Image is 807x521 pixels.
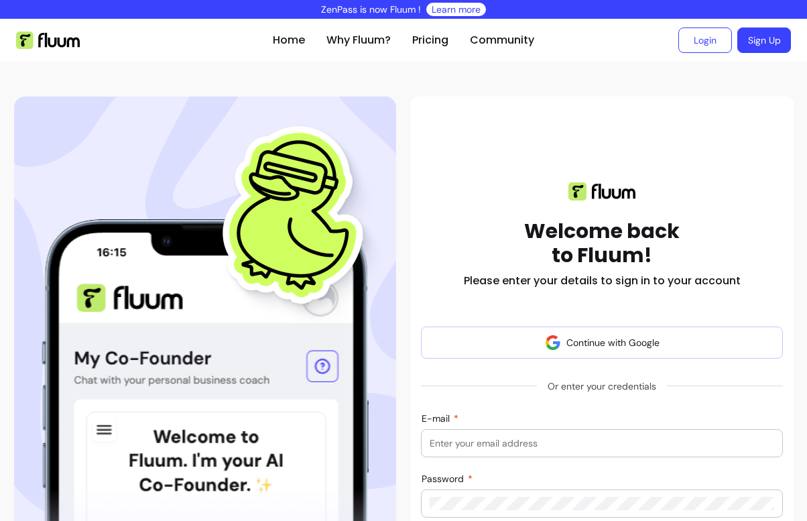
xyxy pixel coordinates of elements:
[422,412,452,424] span: E-mail
[470,32,534,48] a: Community
[737,27,791,53] a: Sign Up
[537,374,667,398] span: Or enter your credentials
[421,327,783,359] button: Continue with Google
[326,32,391,48] a: Why Fluum?
[678,27,732,53] a: Login
[432,3,481,16] a: Learn more
[16,32,80,49] img: Fluum Logo
[430,437,774,450] input: E-mail
[568,182,635,200] img: Fluum logo
[321,3,421,16] p: ZenPass is now Fluum !
[273,32,305,48] a: Home
[412,32,448,48] a: Pricing
[545,335,561,351] img: avatar
[430,497,774,510] input: Password
[524,219,680,268] h1: Welcome back to Fluum!
[422,473,467,485] span: Password
[464,273,741,289] h2: Please enter your details to sign in to your account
